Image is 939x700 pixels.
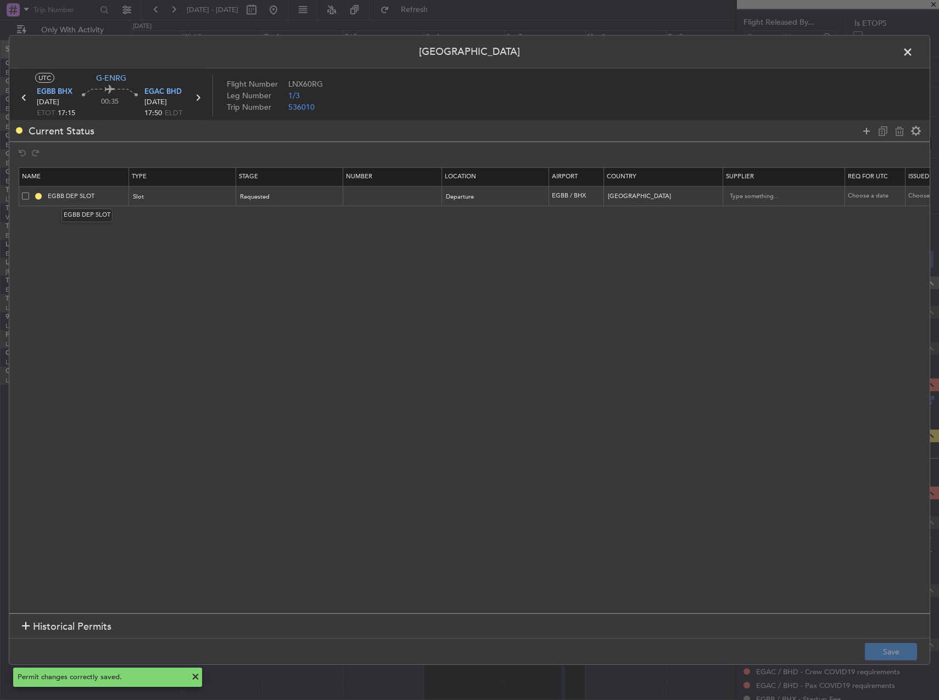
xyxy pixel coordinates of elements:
span: Req For Utc [848,172,888,180]
span: Supplier [726,172,754,180]
input: Type something... [730,188,829,205]
div: EGBB DEP SLOT [62,208,113,222]
header: [GEOGRAPHIC_DATA] [9,36,930,69]
div: Choose a date [848,191,905,201]
div: Permit changes correctly saved. [18,672,186,683]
